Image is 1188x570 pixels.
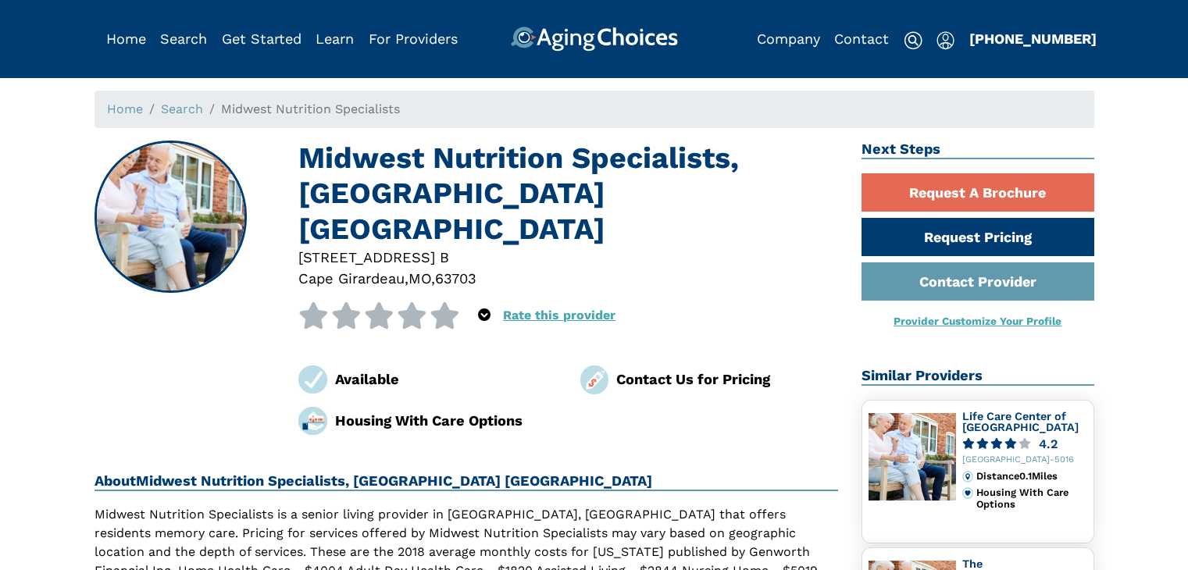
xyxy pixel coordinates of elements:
[405,270,408,287] span: ,
[222,30,301,47] a: Get Started
[431,270,435,287] span: ,
[107,102,143,116] a: Home
[862,218,1094,256] a: Request Pricing
[834,30,889,47] a: Contact
[616,369,838,390] div: Contact Us for Pricing
[221,102,400,116] span: Midwest Nutrition Specialists
[862,141,1094,159] h2: Next Steps
[95,91,1094,128] nav: breadcrumb
[161,102,203,116] a: Search
[369,30,458,47] a: For Providers
[904,31,922,50] img: search-icon.svg
[962,471,973,482] img: distance.svg
[95,472,839,491] h2: About Midwest Nutrition Specialists, [GEOGRAPHIC_DATA] [GEOGRAPHIC_DATA]
[316,30,354,47] a: Learn
[962,455,1087,465] div: [GEOGRAPHIC_DATA]-5016
[95,142,245,292] img: Midwest Nutrition Specialists, Cape Girardeau MO
[962,410,1079,433] a: Life Care Center of [GEOGRAPHIC_DATA]
[962,487,973,498] img: primary.svg
[976,487,1086,510] div: Housing With Care Options
[160,27,207,52] div: Popover trigger
[435,268,476,289] div: 63703
[503,308,615,322] a: Rate this provider
[862,173,1094,212] a: Request A Brochure
[298,141,838,247] h1: Midwest Nutrition Specialists, [GEOGRAPHIC_DATA] [GEOGRAPHIC_DATA]
[408,270,431,287] span: MO
[862,262,1094,301] a: Contact Provider
[757,30,820,47] a: Company
[936,27,954,52] div: Popover trigger
[335,369,557,390] div: Available
[1039,438,1058,450] div: 4.2
[976,471,1086,482] div: Distance 0.1 Miles
[160,30,207,47] a: Search
[936,31,954,50] img: user-icon.svg
[862,367,1094,386] h2: Similar Providers
[962,438,1087,450] a: 4.2
[969,30,1097,47] a: [PHONE_NUMBER]
[298,247,838,268] div: [STREET_ADDRESS] B
[335,410,557,431] div: Housing With Care Options
[894,315,1061,327] a: Provider Customize Your Profile
[298,270,405,287] span: Cape Girardeau
[106,30,146,47] a: Home
[510,27,677,52] img: AgingChoices
[478,302,491,329] div: Popover trigger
